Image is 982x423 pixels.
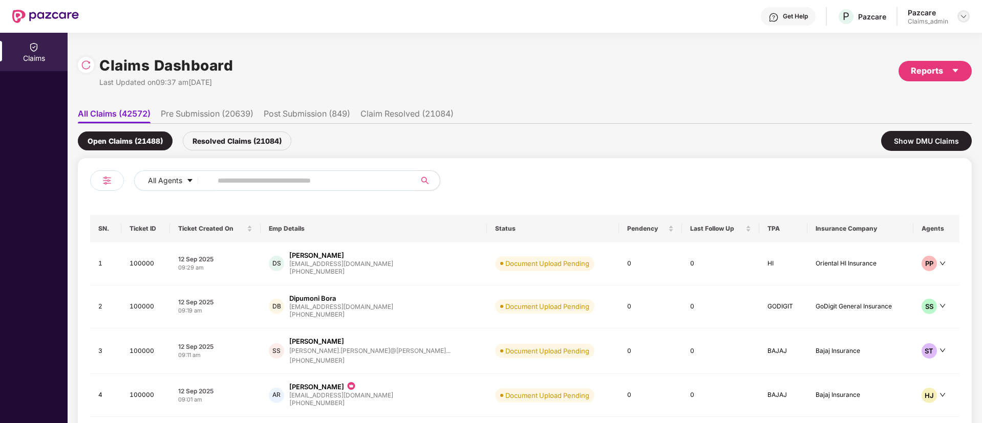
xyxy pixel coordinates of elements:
[289,356,451,366] div: [PHONE_NUMBER]
[289,382,344,392] div: [PERSON_NAME]
[951,66,959,75] span: caret-down
[289,347,451,354] div: [PERSON_NAME].[PERSON_NAME]@[PERSON_NAME]...
[269,343,284,359] div: SS
[922,299,937,314] div: SS
[940,347,946,353] span: down
[807,328,913,374] td: Bajaj Insurance
[178,395,252,404] div: 09:01 am
[619,374,681,417] td: 0
[178,298,252,306] div: 12 Sep 2025
[289,260,393,267] div: [EMAIL_ADDRESS][DOMAIN_NAME]
[940,260,946,266] span: down
[29,42,39,52] img: svg+xml;base64,PHN2ZyBpZD0iQ2xhaW0iIHhtbG5zPSJodHRwOi8vd3d3LnczLm9yZy8yMDAwL3N2ZyIgd2lkdGg9IjIwIi...
[101,174,113,187] img: svg+xml;base64,PHN2ZyB4bWxucz0iaHR0cDovL3d3dy53My5vcmcvMjAwMC9zdmciIHdpZHRoPSIyNCIgaGVpZ2h0PSIyNC...
[922,343,937,359] div: ST
[90,374,121,417] td: 4
[264,108,350,123] li: Post Submission (849)
[186,177,194,185] span: caret-down
[81,60,91,70] img: svg+xml;base64,PHN2ZyBpZD0iUmVsb2FkLTMyeDMyIiB4bWxucz0iaHR0cDovL3d3dy53My5vcmcvMjAwMC9zdmciIHdpZH...
[682,328,760,374] td: 0
[12,10,79,23] img: New Pazcare Logo
[178,342,252,351] div: 12 Sep 2025
[178,351,252,360] div: 09:11 am
[619,328,681,374] td: 0
[269,256,284,271] div: DS
[289,251,344,260] div: [PERSON_NAME]
[619,215,681,242] th: Pendency
[843,10,849,23] span: P
[783,12,808,20] div: Get Help
[759,215,807,242] th: TPA
[161,108,253,123] li: Pre Submission (20639)
[148,175,182,186] span: All Agents
[289,267,393,277] div: [PHONE_NUMBER]
[178,263,252,272] div: 09:29 am
[690,225,744,233] span: Last Follow Up
[90,242,121,285] td: 1
[90,285,121,328] td: 2
[178,225,245,233] span: Ticket Created On
[121,374,170,417] td: 100000
[346,380,356,392] img: icon
[682,215,760,242] th: Last Follow Up
[269,388,284,403] div: AR
[505,301,589,311] div: Document Upload Pending
[289,310,393,320] div: [PHONE_NUMBER]
[922,256,937,271] div: PP
[121,215,170,242] th: Ticket ID
[682,374,760,417] td: 0
[121,285,170,328] td: 100000
[807,242,913,285] td: Oriental HI Insurance
[682,285,760,328] td: 0
[911,64,959,77] div: Reports
[807,374,913,417] td: Bajaj Insurance
[415,176,435,185] span: search
[908,8,948,17] div: Pazcare
[121,242,170,285] td: 100000
[134,170,216,191] button: All Agentscaret-down
[261,215,487,242] th: Emp Details
[90,215,121,242] th: SN.
[807,285,913,328] td: GoDigit General Insurance
[627,225,666,233] span: Pendency
[759,242,807,285] td: HI
[913,215,959,242] th: Agents
[289,303,393,310] div: [EMAIL_ADDRESS][DOMAIN_NAME]
[858,12,886,21] div: Pazcare
[289,392,393,398] div: [EMAIL_ADDRESS][DOMAIN_NAME]
[768,12,779,23] img: svg+xml;base64,PHN2ZyBpZD0iSGVscC0zMngzMiIgeG1sbnM9Imh0dHA6Ly93d3cudzMub3JnLzIwMDAvc3ZnIiB3aWR0aD...
[178,306,252,315] div: 09:19 am
[78,108,151,123] li: All Claims (42572)
[682,242,760,285] td: 0
[922,388,937,403] div: HJ
[908,17,948,26] div: Claims_admin
[99,77,233,88] div: Last Updated on 09:37 am[DATE]
[289,337,344,346] div: [PERSON_NAME]
[178,255,252,263] div: 12 Sep 2025
[183,131,291,150] div: Resolved Claims (21084)
[178,387,252,395] div: 12 Sep 2025
[289,398,393,408] div: [PHONE_NUMBER]
[505,258,589,269] div: Document Upload Pending
[959,12,968,20] img: svg+xml;base64,PHN2ZyBpZD0iRHJvcGRvd24tMzJ4MzIiIHhtbG5zPSJodHRwOi8vd3d3LnczLm9yZy8yMDAwL3N2ZyIgd2...
[415,170,440,191] button: search
[505,346,589,356] div: Document Upload Pending
[940,392,946,398] span: down
[619,242,681,285] td: 0
[759,285,807,328] td: GODIGIT
[90,328,121,374] td: 3
[170,215,261,242] th: Ticket Created On
[505,390,589,400] div: Document Upload Pending
[121,328,170,374] td: 100000
[360,108,454,123] li: Claim Resolved (21084)
[487,215,619,242] th: Status
[807,215,913,242] th: Insurance Company
[269,299,284,314] div: DB
[881,131,972,151] div: Show DMU Claims
[289,294,336,303] div: Dipumoni Bora
[78,131,173,150] div: Open Claims (21488)
[940,303,946,309] span: down
[619,285,681,328] td: 0
[759,328,807,374] td: BAJAJ
[759,374,807,417] td: BAJAJ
